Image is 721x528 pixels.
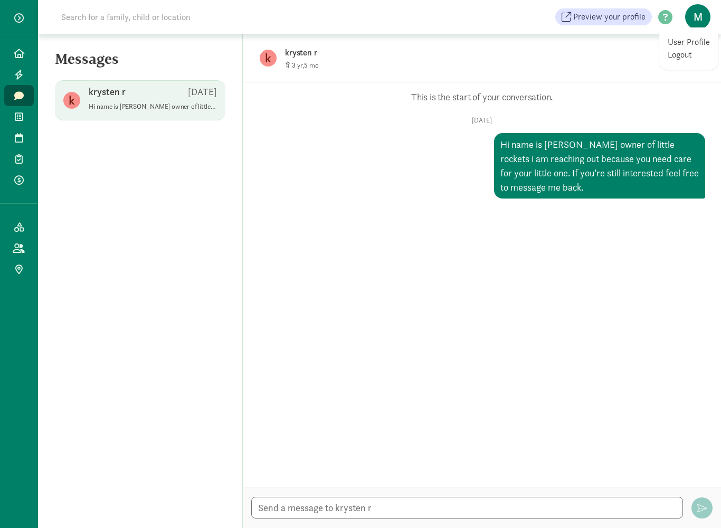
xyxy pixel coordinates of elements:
p: krysten r [89,86,126,98]
span: M [685,4,710,30]
p: This is the start of your conversation. [259,91,705,103]
p: krysten r [285,45,618,60]
p: [DATE] [188,86,217,98]
p: [DATE] [259,116,705,125]
input: Search for a family, child or location [55,6,351,27]
h5: Messages [38,51,242,76]
a: Preview your profile [555,8,652,25]
iframe: Chat Widget [485,103,721,528]
a: User Profile [668,36,710,49]
span: Preview your profile [573,11,646,23]
span: 5 [304,61,319,70]
figure: k [260,50,277,67]
span: 3 [292,61,304,70]
figure: k [63,92,80,109]
p: Hi name is [PERSON_NAME] owner of little rockets i am reaching out because you need care for your... [89,102,217,111]
a: Logout [668,49,710,61]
